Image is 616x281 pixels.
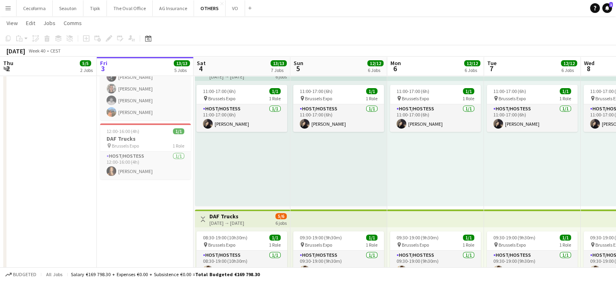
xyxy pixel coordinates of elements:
span: 11:00-17:00 (6h) [300,88,333,94]
div: Salary €169 798.30 + Expenses €0.00 + Subsistence €0.00 = [71,271,260,277]
app-card-role: Host/Hostess1/109:30-19:00 (9h30m)[PERSON_NAME] [293,251,384,278]
h3: DAF Trucks [100,135,191,142]
a: Comms [60,18,85,28]
app-job-card: 08:30-19:00 (10h30m)1/1 Brussels Expo1 RoleHost/Hostess1/108:30-19:00 (10h30m)[PERSON_NAME] [196,231,287,278]
h3: DAF Trucks [209,213,244,220]
span: 1/1 [366,235,377,241]
span: 1/1 [560,235,571,241]
span: 09:30-19:00 (9h30m) [300,235,342,241]
span: Brussels Expo [402,242,429,248]
app-card-role: Host/Hostess1/111:00-17:00 (6h)[PERSON_NAME] [487,104,578,132]
div: 6 jobs [275,73,287,80]
div: 6 Jobs [465,67,480,73]
span: 7 [486,64,497,73]
span: 12/12 [464,60,480,66]
span: 1/1 [269,235,281,241]
span: 12:00-16:00 (4h) [107,128,139,134]
span: 1/1 [463,88,474,94]
app-job-card: 11:00-17:00 (6h)1/1 Brussels Expo1 RoleHost/Hostess1/111:00-17:00 (6h)[PERSON_NAME] [293,85,384,132]
span: Tue [487,59,497,67]
button: AG Insurance [153,0,194,16]
span: 1/1 [173,128,184,134]
span: Brussels Expo [305,95,332,101]
span: Wed [584,59,595,67]
span: Jobs [43,19,55,27]
app-job-card: 09:30-19:00 (9h30m)1/1 Brussels Expo1 RoleHost/Hostess1/109:30-19:00 (9h30m)[PERSON_NAME] [487,231,578,278]
span: 1 Role [269,95,281,101]
span: 5/6 [275,213,287,219]
app-card-role: Host/Hostess1/111:00-17:00 (6h)[PERSON_NAME] [293,104,384,132]
app-job-card: 12:00-16:00 (4h)1/1DAF Trucks Brussels Expo1 RoleHost/Hostess1/112:00-16:00 (4h)[PERSON_NAME] [100,123,191,179]
span: Sun [294,59,303,67]
span: Total Budgeted €169 798.30 [195,271,260,277]
span: All jobs [45,271,64,277]
span: 12/12 [367,60,384,66]
div: [DATE] [6,47,25,55]
span: 12/12 [561,60,577,66]
button: VO [226,0,245,16]
button: Tipik [83,0,107,16]
app-job-card: 11:00-17:00 (6h)1/1 Brussels Expo1 RoleHost/Hostess1/111:00-17:00 (6h)[PERSON_NAME] [487,85,578,132]
div: 7 Jobs [271,67,286,73]
span: 6 [389,64,401,73]
span: 1 Role [269,242,281,248]
span: 1 Role [559,242,571,248]
app-job-card: 09:30-19:00 (9h30m)1/1 Brussels Expo1 RoleHost/Hostess1/109:30-19:00 (9h30m)[PERSON_NAME] [390,231,481,278]
span: 13/13 [271,60,287,66]
span: 1/1 [269,88,281,94]
app-job-card: 11:00-17:00 (6h)1/1 Brussels Expo1 RoleHost/Hostess1/111:00-17:00 (6h)[PERSON_NAME] [390,85,481,132]
span: 2 [2,64,13,73]
app-card-role: Host/Hostess1/112:00-16:00 (4h)[PERSON_NAME] [100,152,191,179]
span: 1 Role [463,242,474,248]
span: Mon [390,59,401,67]
app-card-role: Host/Hostess4/410:00-19:00 (9h)[PERSON_NAME][PERSON_NAME][PERSON_NAME][PERSON_NAME] [100,57,191,120]
a: 1 [602,3,612,13]
app-card-role: Host/Hostess1/108:30-19:00 (10h30m)[PERSON_NAME] [196,251,287,278]
span: Thu [3,59,13,67]
div: 6 Jobs [561,67,577,73]
span: 1 Role [559,95,571,101]
div: 6 jobs [275,219,287,226]
app-card-role: Host/Hostess1/111:00-17:00 (6h)[PERSON_NAME] [390,104,481,132]
app-card-role: Host/Hostess1/111:00-17:00 (6h)[PERSON_NAME] [196,104,287,132]
app-job-card: 09:30-19:00 (9h30m)1/1 Brussels Expo1 RoleHost/Hostess1/109:30-19:00 (9h30m)[PERSON_NAME] [293,231,384,278]
div: [DATE] → [DATE] [209,74,244,80]
span: 09:30-19:00 (9h30m) [396,235,439,241]
span: Brussels Expo [499,95,526,101]
span: 8 [583,64,595,73]
a: Edit [23,18,38,28]
a: Jobs [40,18,59,28]
span: 4 [196,64,206,73]
button: Cecoforma [17,0,53,16]
span: Edit [26,19,35,27]
button: The Oval Office [107,0,153,16]
span: 11:00-17:00 (6h) [493,88,526,94]
span: Brussels Expo [112,143,139,149]
span: View [6,19,18,27]
span: 09:30-19:00 (9h30m) [493,235,535,241]
app-card-role: Host/Hostess1/109:30-19:00 (9h30m)[PERSON_NAME] [487,251,578,278]
span: Budgeted [13,272,36,277]
span: Brussels Expo [208,242,235,248]
button: OTHERS [194,0,226,16]
span: Comms [64,19,82,27]
div: 2 Jobs [80,67,93,73]
span: 1 Role [366,242,377,248]
span: Brussels Expo [402,95,429,101]
a: View [3,18,21,28]
div: 11:00-17:00 (6h)1/1 Brussels Expo1 RoleHost/Hostess1/111:00-17:00 (6h)[PERSON_NAME] [196,85,287,132]
span: 1 Role [463,95,474,101]
div: 6 Jobs [368,67,383,73]
span: 11:00-17:00 (6h) [396,88,429,94]
app-card-role: Host/Hostess1/109:30-19:00 (9h30m)[PERSON_NAME] [390,251,481,278]
div: CEST [50,48,61,54]
span: 1 Role [366,95,377,101]
span: Brussels Expo [499,242,526,248]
